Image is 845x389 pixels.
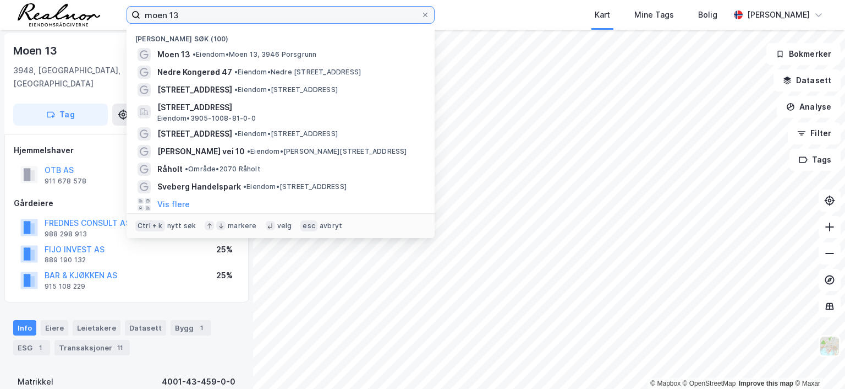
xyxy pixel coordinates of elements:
div: 4001-43-459-0-0 [162,375,235,388]
div: 988 298 913 [45,230,87,239]
span: • [185,165,188,173]
a: Mapbox [650,380,681,387]
div: markere [228,221,256,230]
span: • [234,68,238,76]
div: 3948, [GEOGRAPHIC_DATA], [GEOGRAPHIC_DATA] [13,64,176,90]
a: Improve this map [739,380,793,387]
button: Bokmerker [766,43,841,65]
div: esc [300,220,317,231]
span: Område • 2070 Råholt [185,165,261,174]
div: nytt søk [167,221,196,230]
span: Eiendom • [PERSON_NAME][STREET_ADDRESS] [247,147,407,156]
button: Tags [789,149,841,171]
div: [PERSON_NAME] søk (100) [127,26,435,46]
span: [STREET_ADDRESS] [157,127,232,141]
div: Hjemmelshaver [14,144,239,157]
div: Bygg [171,320,211,336]
div: Kontrollprogram for chat [790,336,845,389]
input: Søk på adresse, matrikkel, gårdeiere, leietakere eller personer [140,7,421,23]
div: Leietakere [73,320,120,336]
span: Eiendom • Moen 13, 3946 Porsgrunn [193,50,316,59]
div: 11 [114,342,125,353]
div: 25% [216,269,233,282]
div: Mine Tags [634,8,674,21]
span: Råholt [157,163,183,176]
div: 889 190 132 [45,256,86,264]
img: realnor-logo.934646d98de889bb5806.png [18,3,100,26]
div: velg [277,221,292,230]
a: OpenStreetMap [683,380,736,387]
img: Z [819,336,840,356]
div: Transaksjoner [54,340,130,355]
div: avbryt [320,221,342,230]
div: Eiere [41,320,68,336]
button: Tag [13,104,108,126]
span: • [234,129,238,138]
span: • [234,85,238,94]
div: Moen 13 [13,42,59,60]
span: Sveberg Handelspark [157,180,241,193]
div: Gårdeiere [14,197,239,210]
div: 1 [35,342,46,353]
span: • [247,147,250,155]
div: ESG [13,340,50,355]
div: Ctrl + k [135,220,165,231]
span: [PERSON_NAME] vei 10 [157,145,245,158]
div: Kart [595,8,610,21]
span: Eiendom • [STREET_ADDRESS] [234,85,338,94]
span: • [243,182,246,191]
div: 911 678 578 [45,177,86,186]
span: Eiendom • [STREET_ADDRESS] [234,129,338,138]
iframe: Chat Widget [790,336,845,389]
div: [PERSON_NAME] [747,8,810,21]
div: 1 [196,322,207,333]
span: Eiendom • 3905-1008-81-0-0 [157,114,256,123]
span: Eiendom • Nedre [STREET_ADDRESS] [234,68,361,77]
div: Bolig [698,8,717,21]
span: [STREET_ADDRESS] [157,101,421,114]
div: Info [13,320,36,336]
span: Nedre Kongerød 47 [157,66,232,79]
div: 915 108 229 [45,282,85,291]
div: Matrikkel [18,375,53,388]
button: Vis flere [157,198,190,211]
button: Filter [788,122,841,144]
button: Analyse [777,96,841,118]
span: Eiendom • [STREET_ADDRESS] [243,182,347,191]
div: Datasett [125,320,166,336]
span: • [193,50,196,58]
button: Datasett [773,69,841,91]
span: Moen 13 [157,48,190,61]
span: [STREET_ADDRESS] [157,83,232,96]
div: 25% [216,243,233,256]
